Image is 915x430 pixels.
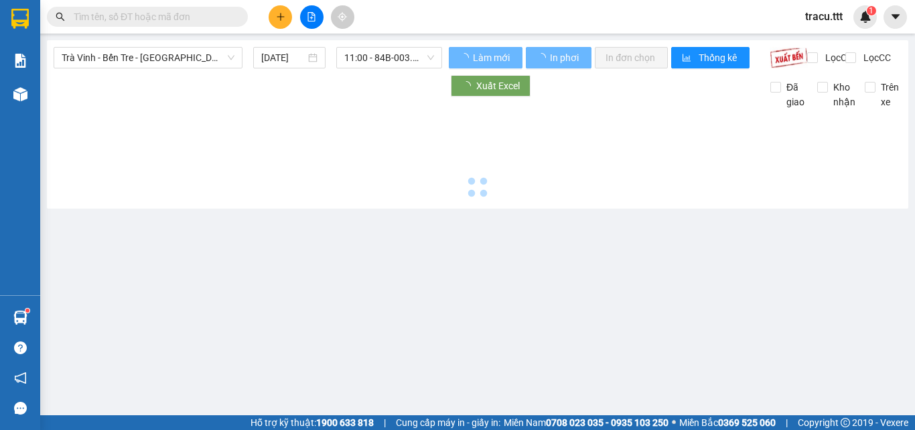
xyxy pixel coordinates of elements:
span: Miền Nam [504,415,668,430]
button: In phơi [526,47,591,68]
span: 1 [869,6,873,15]
span: search [56,12,65,21]
button: plus [269,5,292,29]
span: Thống kê [699,50,739,65]
sup: 1 [867,6,876,15]
button: bar-chartThống kê [671,47,750,68]
img: logo-vxr [11,9,29,29]
button: file-add [300,5,324,29]
span: Lọc CR [820,50,855,65]
strong: 0369 525 060 [718,417,776,428]
span: Xuất Excel [476,78,520,93]
span: Cung cấp máy in - giấy in: [396,415,500,430]
sup: 1 [25,309,29,313]
span: aim [338,12,347,21]
span: Trà Vinh - Bến Tre - Sài Gòn [62,48,234,68]
span: 11:00 - 84B-003.99 [344,48,434,68]
span: Trên xe [875,80,904,109]
span: loading [537,53,548,62]
span: plus [276,12,285,21]
input: Tìm tên, số ĐT hoặc mã đơn [74,9,232,24]
span: Làm mới [473,50,512,65]
span: bar-chart [682,53,693,64]
span: caret-down [890,11,902,23]
img: warehouse-icon [13,311,27,325]
span: tracu.ttt [794,8,853,25]
button: aim [331,5,354,29]
span: Hỗ trợ kỹ thuật: [251,415,374,430]
button: Làm mới [449,47,522,68]
button: caret-down [884,5,907,29]
span: In phơi [550,50,581,65]
button: In đơn chọn [595,47,668,68]
img: warehouse-icon [13,87,27,101]
span: question-circle [14,341,27,354]
img: 9k= [770,47,808,68]
span: | [786,415,788,430]
strong: 1900 633 818 [316,417,374,428]
span: Kho nhận [828,80,861,109]
input: 14/08/2025 [261,50,305,65]
span: Miền Bắc [679,415,776,430]
img: solution-icon [13,54,27,68]
span: Lọc CC [858,50,893,65]
span: loading [460,53,471,62]
span: copyright [841,418,850,427]
span: message [14,402,27,415]
span: file-add [307,12,316,21]
button: Xuất Excel [451,75,531,97]
img: icon-new-feature [859,11,871,23]
strong: 0708 023 035 - 0935 103 250 [546,417,668,428]
span: ⚪️ [672,420,676,425]
span: | [384,415,386,430]
span: Đã giao [781,80,810,109]
span: loading [462,81,476,91]
span: notification [14,372,27,384]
